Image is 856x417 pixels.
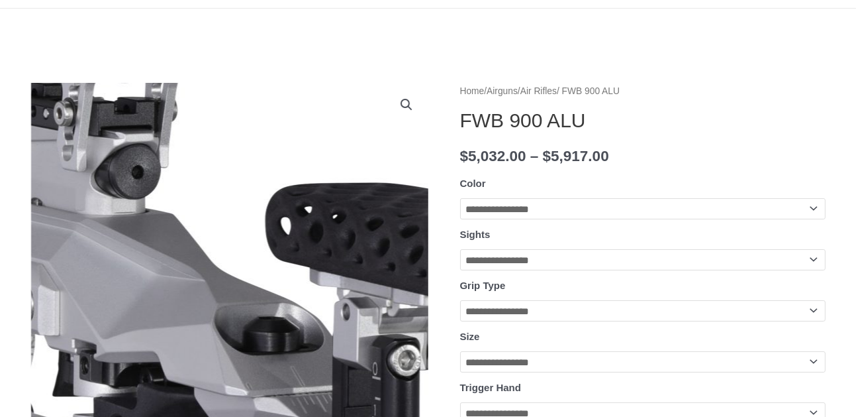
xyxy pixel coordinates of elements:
nav: Breadcrumb [460,83,826,100]
a: Home [460,86,485,96]
span: $ [543,148,551,164]
span: – [530,148,539,164]
h1: FWB 900 ALU [460,109,826,133]
bdi: 5,032.00 [460,148,526,164]
span: $ [460,148,469,164]
label: Sights [460,229,491,240]
label: Grip Type [460,280,506,291]
a: Airguns [487,86,518,96]
label: Size [460,331,480,342]
a: Air Rifles [520,86,557,96]
label: Trigger Hand [460,382,522,393]
bdi: 5,917.00 [543,148,609,164]
a: View full-screen image gallery [395,93,418,117]
label: Color [460,178,486,189]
